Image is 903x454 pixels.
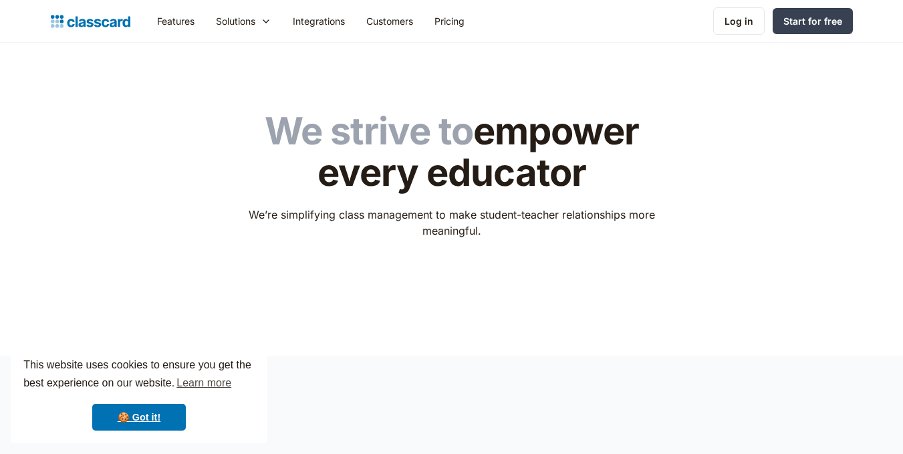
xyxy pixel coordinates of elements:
[282,6,356,36] a: Integrations
[773,8,853,34] a: Start for free
[424,6,475,36] a: Pricing
[205,6,282,36] div: Solutions
[23,357,255,393] span: This website uses cookies to ensure you get the best experience on our website.
[783,14,842,28] div: Start for free
[239,207,664,239] p: We’re simplifying class management to make student-teacher relationships more meaningful.
[11,344,267,443] div: cookieconsent
[92,404,186,431] a: dismiss cookie message
[146,6,205,36] a: Features
[713,7,765,35] a: Log in
[174,373,233,393] a: learn more about cookies
[216,14,255,28] div: Solutions
[239,111,664,193] h1: empower every educator
[725,14,753,28] div: Log in
[51,12,130,31] a: home
[265,108,473,154] span: We strive to
[356,6,424,36] a: Customers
